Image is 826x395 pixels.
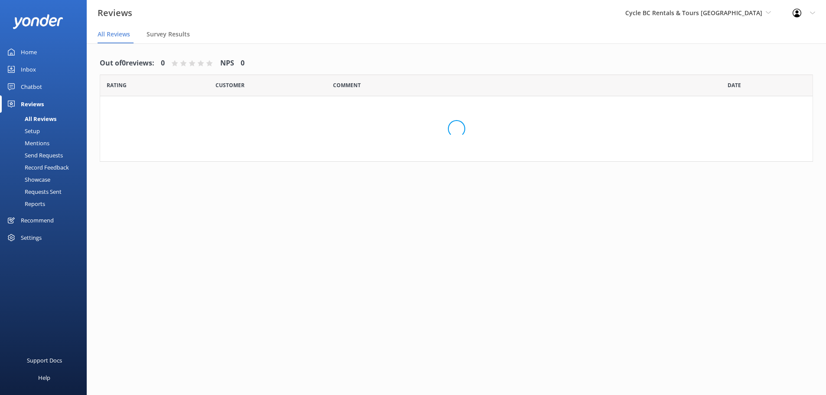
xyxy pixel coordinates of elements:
[21,229,42,246] div: Settings
[5,149,63,161] div: Send Requests
[5,113,87,125] a: All Reviews
[5,186,62,198] div: Requests Sent
[5,173,87,186] a: Showcase
[5,137,49,149] div: Mentions
[5,161,69,173] div: Record Feedback
[241,58,245,69] h4: 0
[5,161,87,173] a: Record Feedback
[21,95,44,113] div: Reviews
[38,369,50,386] div: Help
[5,173,50,186] div: Showcase
[5,198,45,210] div: Reports
[161,58,165,69] h4: 0
[21,78,42,95] div: Chatbot
[5,198,87,210] a: Reports
[5,137,87,149] a: Mentions
[98,6,132,20] h3: Reviews
[13,14,63,29] img: yonder-white-logo.png
[220,58,234,69] h4: NPS
[107,81,127,89] span: Date
[625,9,762,17] span: Cycle BC Rentals & Tours [GEOGRAPHIC_DATA]
[333,81,361,89] span: Question
[147,30,190,39] span: Survey Results
[100,58,154,69] h4: Out of 0 reviews:
[27,352,62,369] div: Support Docs
[5,149,87,161] a: Send Requests
[21,61,36,78] div: Inbox
[98,30,130,39] span: All Reviews
[21,43,37,61] div: Home
[728,81,741,89] span: Date
[21,212,54,229] div: Recommend
[5,113,56,125] div: All Reviews
[5,125,40,137] div: Setup
[215,81,245,89] span: Date
[5,125,87,137] a: Setup
[5,186,87,198] a: Requests Sent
